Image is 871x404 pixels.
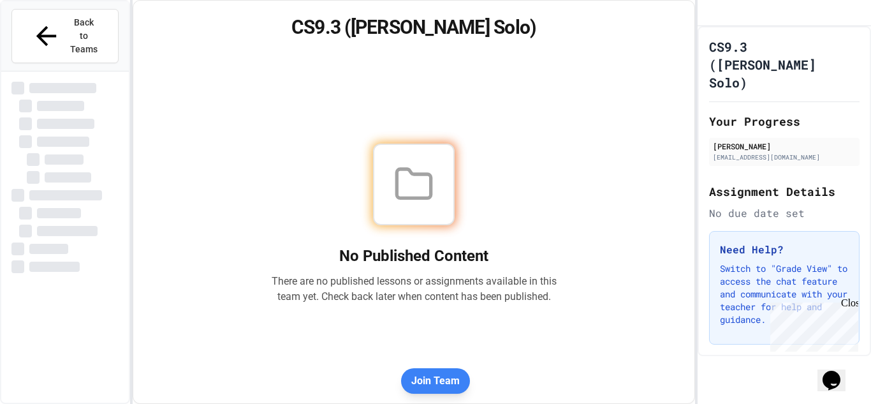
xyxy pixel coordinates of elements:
p: There are no published lessons or assignments available in this team yet. Check back later when c... [271,274,557,304]
h1: CS9.3 ([PERSON_NAME] Solo) [709,38,860,91]
h2: No Published Content [271,246,557,266]
p: Switch to "Grade View" to access the chat feature and communicate with your teacher for help and ... [720,262,849,326]
div: No due date set [709,206,860,221]
iframe: chat widget [817,353,858,391]
iframe: chat widget [765,297,858,352]
span: Back to Teams [69,16,99,56]
div: [PERSON_NAME] [713,140,856,152]
h3: Need Help? [720,242,849,257]
div: Chat with us now!Close [5,5,88,81]
button: Join Team [401,368,470,394]
div: [EMAIL_ADDRESS][DOMAIN_NAME] [713,153,856,162]
h1: CS9.3 ([PERSON_NAME] Solo) [149,16,680,39]
h2: Your Progress [709,112,860,130]
h2: Assignment Details [709,183,860,200]
button: Back to Teams [11,9,119,63]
